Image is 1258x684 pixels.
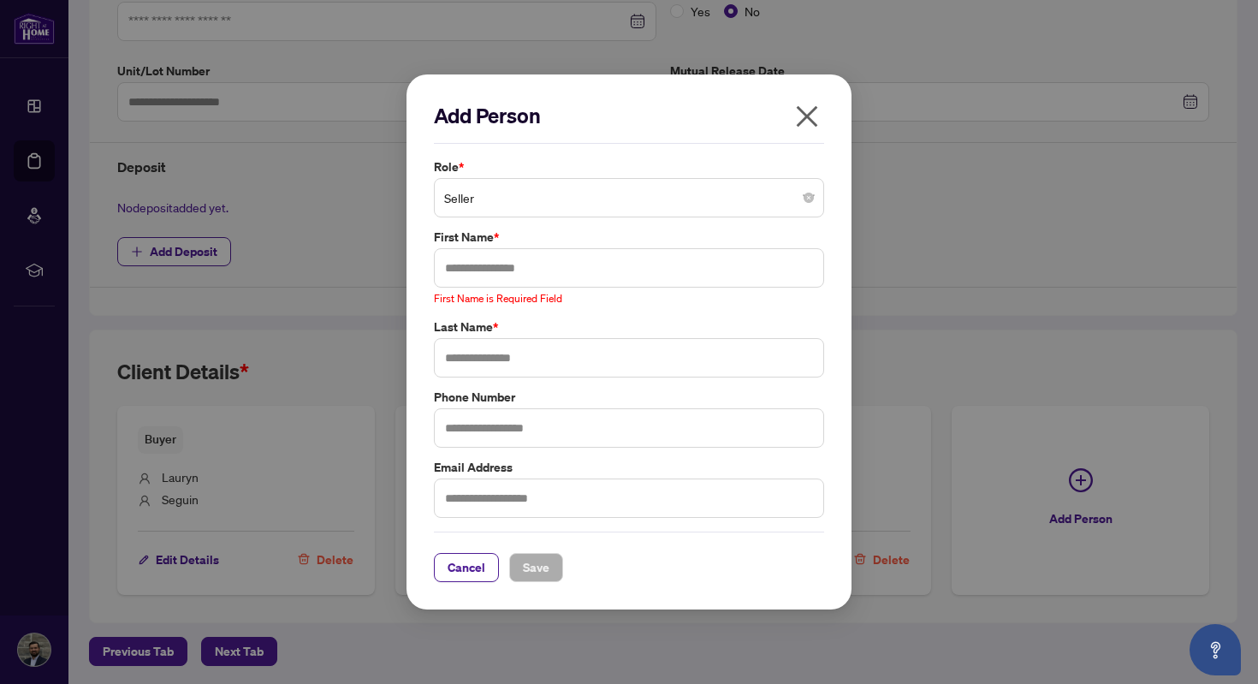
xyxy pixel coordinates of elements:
span: Cancel [448,554,485,581]
label: Role [434,158,824,176]
label: Last Name [434,318,824,336]
label: Phone Number [434,388,824,407]
h2: Add Person [434,102,824,129]
span: Seller [444,181,814,214]
label: Email Address [434,458,824,477]
span: close [793,103,821,130]
button: Cancel [434,553,499,582]
button: Save [509,553,563,582]
button: Open asap [1190,624,1241,675]
span: First Name is Required Field [434,292,562,305]
label: First Name [434,228,824,247]
span: close-circle [804,193,814,203]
